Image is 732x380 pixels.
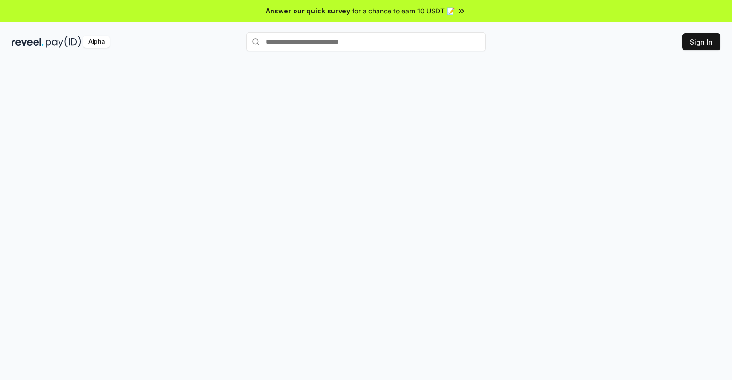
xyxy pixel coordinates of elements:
[352,6,455,16] span: for a chance to earn 10 USDT 📝
[46,36,81,48] img: pay_id
[266,6,350,16] span: Answer our quick survey
[83,36,110,48] div: Alpha
[12,36,44,48] img: reveel_dark
[682,33,720,50] button: Sign In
